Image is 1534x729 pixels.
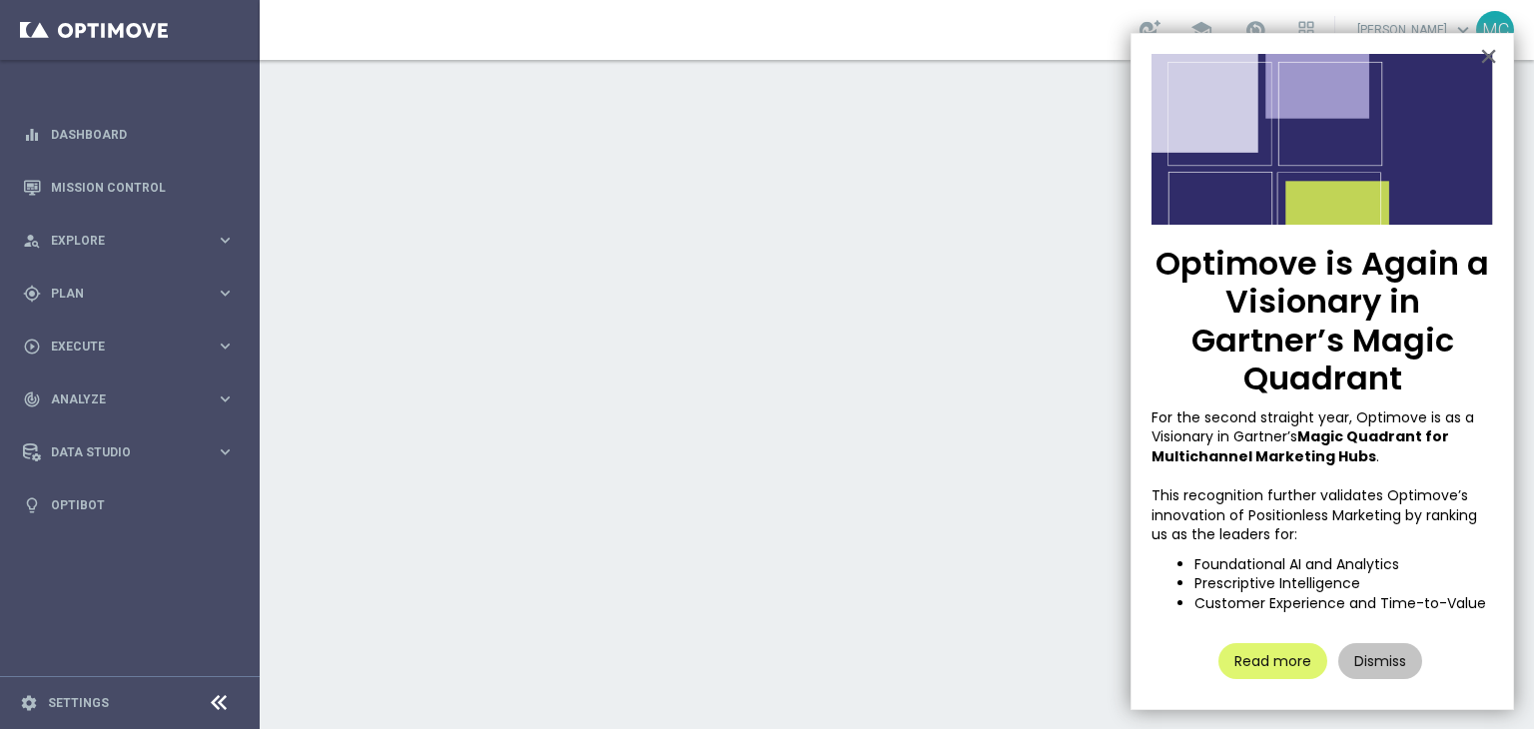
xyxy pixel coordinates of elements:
[1151,407,1478,447] span: For the second straight year, Optimove is as a Visionary in Gartner’s
[51,288,216,300] span: Plan
[23,285,216,303] div: Plan
[51,478,235,531] a: Optibot
[216,389,235,408] i: keyboard_arrow_right
[51,161,235,214] a: Mission Control
[1476,11,1514,49] div: MC
[1376,446,1379,466] span: .
[1479,40,1498,72] button: Close
[23,443,216,461] div: Data Studio
[23,390,41,408] i: track_changes
[1151,486,1493,545] p: This recognition further validates Optimove’s innovation of Positionless Marketing by ranking us ...
[23,232,216,250] div: Explore
[23,161,235,214] div: Mission Control
[1194,594,1493,614] li: Customer Experience and Time-to-Value
[23,338,216,356] div: Execute
[23,478,235,531] div: Optibot
[1190,19,1212,41] span: school
[216,231,235,250] i: keyboard_arrow_right
[20,694,38,712] i: settings
[51,235,216,247] span: Explore
[23,232,41,250] i: person_search
[51,108,235,161] a: Dashboard
[1452,19,1474,41] span: keyboard_arrow_down
[1194,574,1493,594] li: Prescriptive Intelligence
[1338,643,1422,679] button: Dismiss
[216,337,235,356] i: keyboard_arrow_right
[23,285,41,303] i: gps_fixed
[1218,643,1327,679] button: Read more
[23,108,235,161] div: Dashboard
[51,446,216,458] span: Data Studio
[48,697,109,709] a: Settings
[216,442,235,461] i: keyboard_arrow_right
[1151,426,1452,466] strong: Magic Quadrant for Multichannel Marketing Hubs
[23,390,216,408] div: Analyze
[23,496,41,514] i: lightbulb
[1355,15,1476,45] a: [PERSON_NAME]
[1151,245,1493,398] p: Optimove is Again a Visionary in Gartner’s Magic Quadrant
[23,338,41,356] i: play_circle_outline
[23,126,41,144] i: equalizer
[1194,555,1493,575] li: Foundational AI and Analytics
[216,284,235,303] i: keyboard_arrow_right
[51,341,216,353] span: Execute
[51,393,216,405] span: Analyze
